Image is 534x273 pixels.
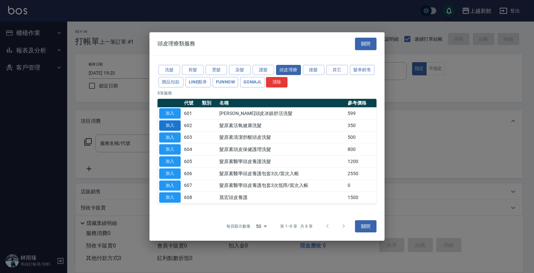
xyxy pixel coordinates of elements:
th: 參考價格 [346,99,376,108]
p: 8 筆服務 [158,90,376,96]
td: 髮原素醫學頭皮養護洗髮 [218,155,346,167]
td: 604 [182,144,200,156]
th: 類別 [200,99,218,108]
button: LINE酷券 [185,77,211,87]
td: 608 [182,192,200,204]
td: 1200 [346,155,376,167]
button: FUNNOW [213,77,238,87]
p: 每頁顯示數量 [226,223,251,229]
td: 350 [346,119,376,131]
td: 602 [182,119,200,131]
button: 加入 [159,156,181,167]
th: 名稱 [218,99,346,108]
td: 髮原素活氧健康洗髮 [218,119,346,131]
p: 第 1–8 筆 共 8 筆 [280,223,313,229]
td: 603 [182,131,200,144]
td: 0 [346,180,376,192]
td: 606 [182,167,200,180]
td: 2550 [346,167,376,180]
td: 晨宏頭皮養護 [218,192,346,204]
button: 贈品扣款 [159,77,183,87]
td: 髮原素醫學頭皮養護包套3次抵用/當次入帳 [218,180,346,192]
td: 500 [346,131,376,144]
button: 關閉 [355,38,376,50]
button: 加入 [159,192,181,203]
td: 800 [346,144,376,156]
td: 1500 [346,192,376,204]
span: 頭皮理療類服務 [158,40,195,47]
button: 接髮 [303,65,324,75]
td: [PERSON_NAME]頭皮冰鎮舒活洗髮 [218,107,346,119]
button: 護髮 [253,65,274,75]
td: 髮原素頭皮保健護理洗髮 [218,144,346,156]
button: 加入 [159,120,181,131]
td: 605 [182,155,200,167]
button: GOMAJL [240,77,265,87]
button: 加入 [159,108,181,119]
button: 剪髮 [182,65,204,75]
td: 607 [182,180,200,192]
button: 頭皮理療 [276,65,301,75]
th: 代號 [182,99,200,108]
td: 髮原素清潔舒醒頭皮洗髮 [218,131,346,144]
td: 髮原素醫學頭皮養護包套3次/當次入帳 [218,167,346,180]
button: 其它 [326,65,348,75]
td: 601 [182,107,200,119]
button: 洗髮 [159,65,180,75]
td: 599 [346,107,376,119]
button: 清除 [266,77,287,87]
button: 關閉 [355,220,376,233]
button: 加入 [159,132,181,143]
button: 髮券銷售 [350,65,375,75]
button: 染髮 [229,65,251,75]
div: 50 [253,217,269,235]
button: 加入 [159,168,181,179]
button: 燙髮 [206,65,227,75]
button: 加入 [159,144,181,155]
button: 加入 [159,180,181,191]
